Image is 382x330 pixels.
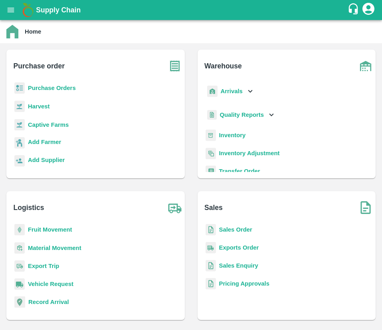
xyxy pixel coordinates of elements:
[204,60,242,72] b: Warehouse
[165,198,185,218] img: truck
[206,166,216,177] img: whTransfer
[206,278,216,290] img: sales
[14,82,25,94] img: reciept
[14,296,25,308] img: recordArrival
[6,25,18,38] img: home
[220,112,264,118] b: Quality Reports
[14,260,25,272] img: delivery
[14,155,25,167] img: supplier
[14,119,25,131] img: harvest
[356,56,376,76] img: warehouse
[206,107,276,123] div: Quality Reports
[219,168,260,174] a: Transfer Order
[25,28,41,35] b: Home
[28,157,65,163] b: Add Supplier
[219,280,269,287] a: Pricing Approvals
[206,224,216,236] img: sales
[206,242,216,254] img: shipments
[28,263,59,269] a: Export Trip
[28,139,61,145] b: Add Farmer
[28,281,73,287] a: Vehicle Request
[14,137,25,149] img: farmer
[347,3,361,17] div: customer-support
[28,122,69,128] a: Captive Farms
[14,224,25,236] img: fruit
[36,6,81,14] b: Supply Chain
[14,278,25,290] img: vehicle
[219,226,252,233] a: Sales Order
[28,226,72,233] a: Fruit Movement
[28,103,49,110] a: Harvest
[28,156,65,166] a: Add Supplier
[206,148,216,159] img: inventory
[20,2,36,18] img: logo
[28,85,76,91] a: Purchase Orders
[14,100,25,112] img: harvest
[2,1,20,19] button: open drawer
[14,60,65,72] b: Purchase order
[14,202,44,213] b: Logistics
[219,244,259,251] a: Exports Order
[206,130,216,141] img: whInventory
[204,202,223,213] b: Sales
[206,260,216,272] img: sales
[356,198,376,218] img: soSales
[221,88,243,94] b: Arrivals
[219,132,246,138] a: Inventory
[361,2,376,18] div: account of current user
[206,82,255,100] div: Arrivals
[207,86,218,97] img: whArrival
[36,4,347,16] a: Supply Chain
[219,150,280,156] a: Inventory Adjustment
[28,245,81,251] a: Material Movement
[207,110,217,120] img: qualityReport
[165,56,185,76] img: purchase
[28,138,61,148] a: Add Farmer
[14,242,25,254] img: material
[28,299,69,305] a: Record Arrival
[219,262,258,269] a: Sales Enquiry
